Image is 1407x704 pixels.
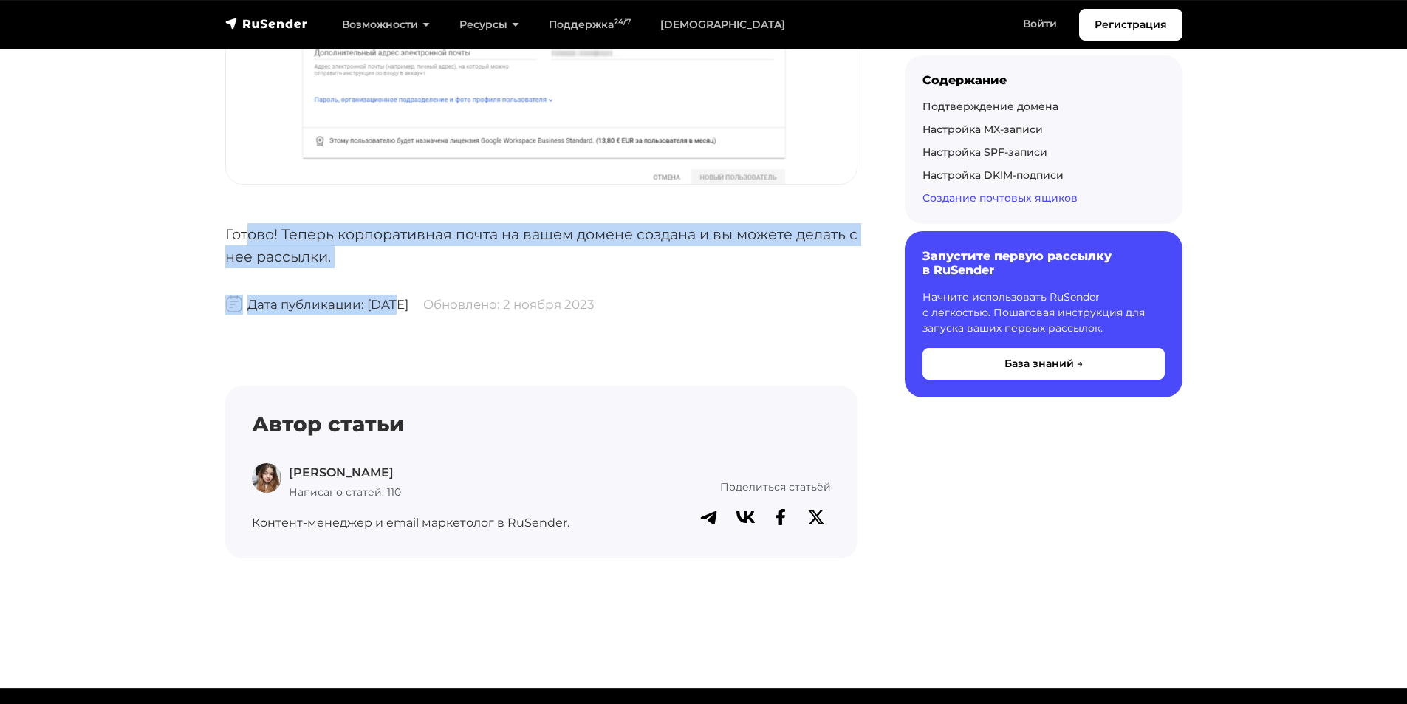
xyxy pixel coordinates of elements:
[922,191,1078,205] a: Создание почтовых ящиков
[289,463,401,482] p: [PERSON_NAME]
[423,297,594,312] span: Обновлено: 2 ноября 2023
[1008,9,1072,39] a: Войти
[905,231,1182,397] a: Запустите первую рассылку в RuSender Начните использовать RuSender с легкостью. Пошаговая инструк...
[922,348,1165,380] button: База знаний →
[225,16,308,31] img: RuSender
[534,10,646,40] a: Поддержка24/7
[252,513,582,533] p: Контент-менеджер и email маркетолог в RuSender.
[614,17,631,27] sup: 24/7
[922,100,1058,113] a: Подтверждение домена
[922,73,1165,87] div: Содержание
[225,297,408,312] span: Дата публикации: [DATE]
[600,479,831,495] p: Поделиться статьёй
[646,10,800,40] a: [DEMOGRAPHIC_DATA]
[922,146,1047,159] a: Настройка SPF-записи
[1079,9,1182,41] a: Регистрация
[327,10,445,40] a: Возможности
[225,295,243,313] img: Дата публикации
[289,485,401,499] span: Написано статей: 110
[922,123,1043,136] a: Настройка MX-записи
[922,168,1064,182] a: Настройка DKIM-подписи
[445,10,534,40] a: Ресурсы
[225,223,857,268] p: Готово! Теперь корпоративная почта на вашем домене создана и вы можете делать с нее рассылки.
[922,249,1165,277] h6: Запустите первую рассылку в RuSender
[922,290,1165,336] p: Начните использовать RuSender с легкостью. Пошаговая инструкция для запуска ваших первых рассылок.
[252,412,831,437] h4: Автор статьи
